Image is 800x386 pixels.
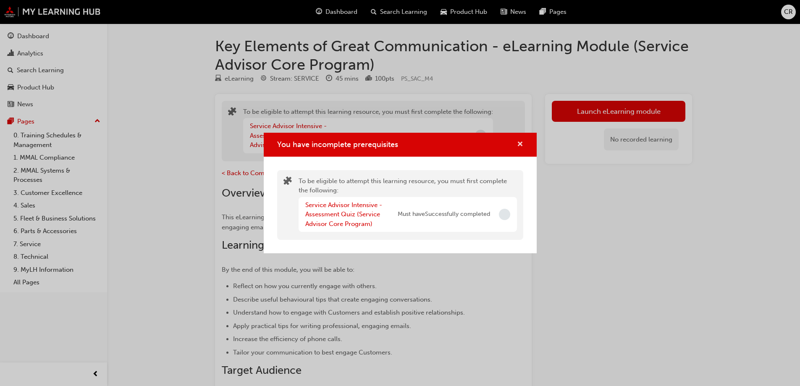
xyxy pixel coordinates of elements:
span: You have incomplete prerequisites [277,140,398,149]
span: Must have Successfully completed [398,210,490,219]
a: Service Advisor Intensive - Assessment Quiz (Service Advisor Core Program) [305,201,382,228]
span: puzzle-icon [283,177,292,187]
div: You have incomplete prerequisites [264,133,537,253]
button: cross-icon [517,139,523,150]
div: To be eligible to attempt this learning resource, you must first complete the following: [299,176,517,234]
span: cross-icon [517,141,523,149]
span: Incomplete [499,209,510,220]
